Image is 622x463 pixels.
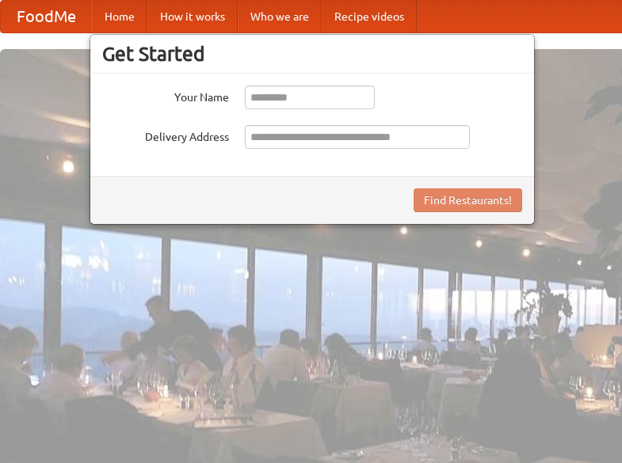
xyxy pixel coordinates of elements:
[238,1,322,32] a: Who we are
[102,85,229,105] label: Your Name
[102,125,229,145] label: Delivery Address
[322,1,417,32] a: Recipe videos
[92,1,147,32] a: Home
[414,188,522,212] button: Find Restaurants!
[1,1,92,32] a: FoodMe
[102,42,522,66] h3: Get Started
[147,1,238,32] a: How it works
